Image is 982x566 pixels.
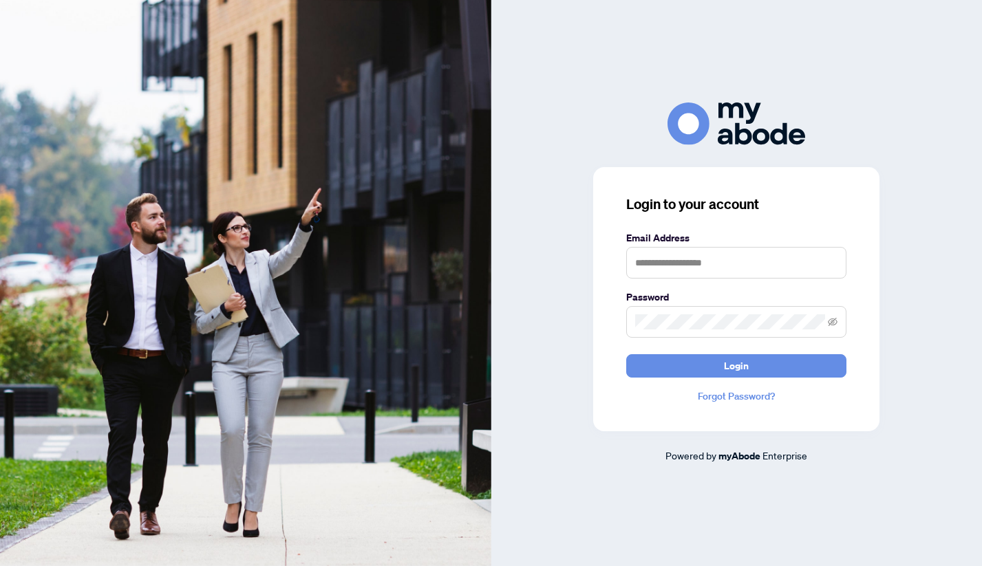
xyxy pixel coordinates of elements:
label: Email Address [626,230,846,246]
a: Forgot Password? [626,389,846,404]
a: myAbode [718,448,760,464]
span: Powered by [665,449,716,461]
label: Password [626,290,846,305]
img: ma-logo [668,102,805,144]
button: Login [626,354,846,378]
span: eye-invisible [828,317,837,327]
h3: Login to your account [626,195,846,214]
span: Login [724,355,749,377]
span: Enterprise [762,449,807,461]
